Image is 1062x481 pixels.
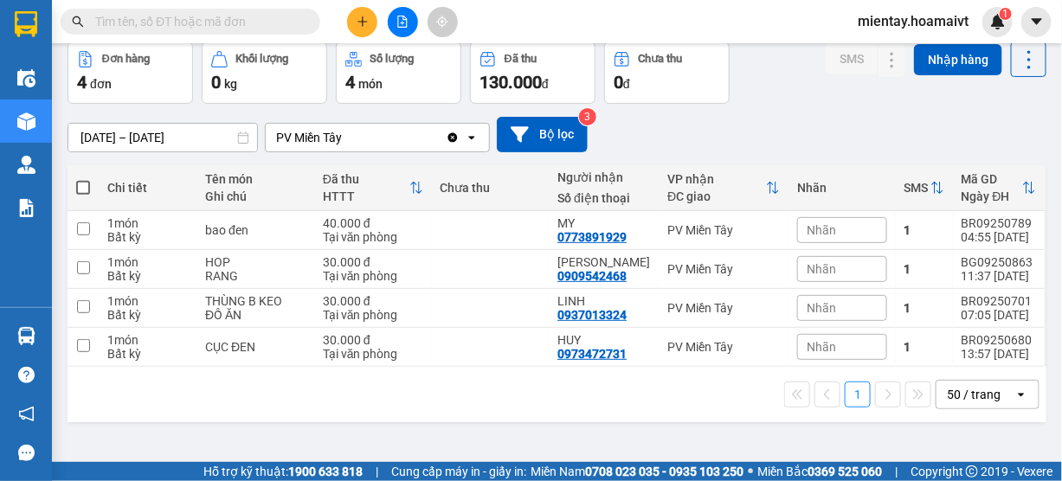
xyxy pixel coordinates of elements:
[17,156,35,174] img: warehouse-icon
[336,42,461,104] button: Số lượng4món
[807,301,836,315] span: Nhãn
[1029,14,1045,29] span: caret-down
[748,468,753,475] span: ⚪️
[667,262,780,276] div: PV Miền Tây
[323,333,423,347] div: 30.000 đ
[904,301,944,315] div: 1
[17,327,35,345] img: warehouse-icon
[224,77,237,91] span: kg
[107,308,188,322] div: Bất kỳ
[68,124,257,151] input: Select a date range.
[470,42,595,104] button: Đã thu130.000đ
[557,347,627,361] div: 0973472731
[557,308,627,322] div: 0937013324
[962,333,1036,347] div: BR09250680
[107,255,188,269] div: 1 món
[276,129,342,146] div: PV Miền Tây
[844,10,982,32] span: mientay.hoamaivt
[990,14,1006,29] img: icon-new-feature
[107,347,188,361] div: Bất kỳ
[68,42,193,104] button: Đơn hàng4đơn
[202,42,327,104] button: Khối lượng0kg
[826,43,878,74] button: SMS
[557,216,650,230] div: MY
[614,72,623,93] span: 0
[344,129,345,146] input: Selected PV Miền Tây.
[288,465,363,478] strong: 1900 633 818
[107,269,188,283] div: Bất kỳ
[205,223,306,237] div: bao đen
[904,340,944,354] div: 1
[1000,8,1012,20] sup: 1
[1021,7,1052,37] button: caret-down
[531,462,743,481] span: Miền Nam
[807,223,836,237] span: Nhãn
[205,189,306,203] div: Ghi chú
[205,308,306,322] div: ĐỒ ĂN
[323,269,423,283] div: Tại văn phòng
[667,172,766,186] div: VP nhận
[667,223,780,237] div: PV Miền Tây
[15,11,37,37] img: logo-vxr
[962,269,1036,283] div: 11:37 [DATE]
[557,230,627,244] div: 0773891929
[314,165,432,211] th: Toggle SortBy
[667,189,766,203] div: ĐC giao
[205,255,306,269] div: HOP
[585,465,743,478] strong: 0708 023 035 - 0935 103 250
[579,108,596,125] sup: 3
[542,77,549,91] span: đ
[807,262,836,276] span: Nhãn
[17,69,35,87] img: warehouse-icon
[962,172,1022,186] div: Mã GD
[962,347,1036,361] div: 13:57 [DATE]
[947,386,1001,403] div: 50 / trang
[428,7,458,37] button: aim
[557,333,650,347] div: HUY
[323,216,423,230] div: 40.000 đ
[358,77,383,91] span: món
[505,53,537,65] div: Đã thu
[107,230,188,244] div: Bất kỳ
[465,131,479,144] svg: open
[604,42,730,104] button: Chưa thu0đ
[962,189,1022,203] div: Ngày ĐH
[18,445,35,461] span: message
[211,72,221,93] span: 0
[205,269,306,283] div: RANG
[107,216,188,230] div: 1 món
[236,53,289,65] div: Khối lượng
[370,53,415,65] div: Số lượng
[102,53,150,65] div: Đơn hàng
[667,340,780,354] div: PV Miền Tây
[659,165,788,211] th: Toggle SortBy
[639,53,683,65] div: Chưa thu
[914,44,1002,75] button: Nhập hàng
[323,308,423,322] div: Tại văn phòng
[480,72,542,93] span: 130.000
[323,189,409,203] div: HTTT
[1014,388,1028,401] svg: open
[18,367,35,383] span: question-circle
[347,7,377,37] button: plus
[962,255,1036,269] div: BG09250863
[623,77,630,91] span: đ
[1002,8,1008,20] span: 1
[396,16,409,28] span: file-add
[896,165,953,211] th: Toggle SortBy
[345,72,355,93] span: 4
[323,230,423,244] div: Tại văn phòng
[557,170,650,184] div: Người nhận
[845,382,871,407] button: 1
[17,199,35,217] img: solution-icon
[667,301,780,315] div: PV Miền Tây
[107,181,188,195] div: Chi tiết
[557,191,650,205] div: Số điện thoại
[962,216,1036,230] div: BR09250789
[107,333,188,347] div: 1 món
[441,181,541,195] div: Chưa thu
[446,131,460,144] svg: Clear value
[497,117,588,152] button: Bộ lọc
[807,340,836,354] span: Nhãn
[95,12,299,31] input: Tìm tên, số ĐT hoặc mã đơn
